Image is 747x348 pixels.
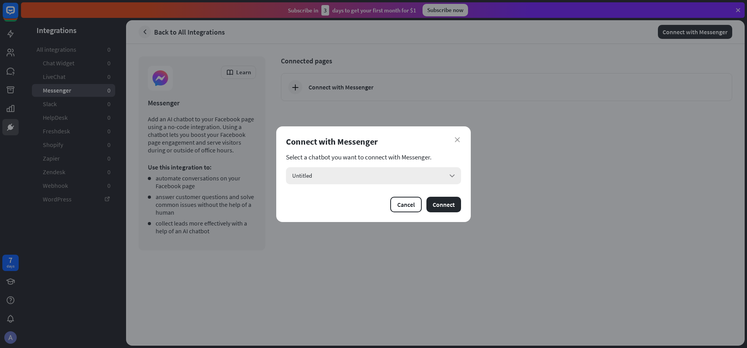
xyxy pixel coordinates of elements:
[390,197,422,212] button: Cancel
[286,153,461,161] section: Select a chatbot you want to connect with Messenger.
[426,197,461,212] button: Connect
[286,136,461,147] div: Connect with Messenger
[455,137,460,142] i: close
[6,3,30,26] button: Open LiveChat chat widget
[292,172,312,179] span: Untitled
[448,171,456,180] i: arrow_down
